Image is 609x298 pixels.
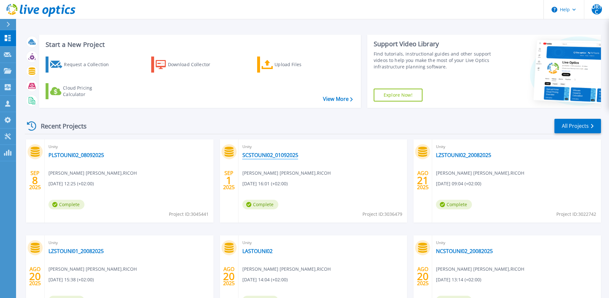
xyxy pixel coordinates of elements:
[374,89,422,101] a: Explore Now!
[32,178,38,183] span: 8
[242,180,288,187] span: [DATE] 16:01 (+02:00)
[274,58,326,71] div: Upload Files
[242,200,278,209] span: Complete
[554,119,601,133] a: All Projects
[417,178,429,183] span: 21
[25,118,95,134] div: Recent Projects
[223,265,235,288] div: AGO 2025
[48,239,210,246] span: Unity
[48,276,94,283] span: [DATE] 15:38 (+02:00)
[436,143,597,150] span: Unity
[48,170,137,177] span: [PERSON_NAME] [PERSON_NAME] , RICOH
[48,180,94,187] span: [DATE] 12:25 (+02:00)
[242,170,331,177] span: [PERSON_NAME] [PERSON_NAME] , RICOH
[436,248,493,254] a: NCSTOUNI02_20082025
[48,143,210,150] span: Unity
[223,169,235,192] div: SEP 2025
[436,239,597,246] span: Unity
[226,178,232,183] span: 1
[374,51,493,70] div: Find tutorials, instructional guides and other support videos to help you make the most of your L...
[242,248,273,254] a: LASTOUNI02
[436,266,524,273] span: [PERSON_NAME] [PERSON_NAME] , RICOH
[362,211,402,218] span: Project ID: 3036479
[242,143,404,150] span: Unity
[63,85,114,98] div: Cloud Pricing Calculator
[242,152,298,158] a: SCSTOUNI02_01092025
[556,211,596,218] span: Project ID: 3022742
[169,211,209,218] span: Project ID: 3045441
[46,41,352,48] h3: Start a New Project
[436,200,472,209] span: Complete
[168,58,219,71] div: Download Collector
[436,152,491,158] a: LZSTOUNI02_20082025
[29,274,41,279] span: 20
[151,57,223,73] a: Download Collector
[436,180,481,187] span: [DATE] 09:04 (+02:00)
[29,265,41,288] div: AGO 2025
[417,274,429,279] span: 20
[48,152,104,158] a: PLSTOUNI02_08092025
[374,40,493,48] div: Support Video Library
[46,57,117,73] a: Request a Collection
[436,170,524,177] span: [PERSON_NAME] [PERSON_NAME] , RICOH
[417,265,429,288] div: AGO 2025
[323,96,353,102] a: View More
[592,4,602,14] span: DRTC
[48,248,104,254] a: LZSTOUNI01_20082025
[29,169,41,192] div: SEP 2025
[242,239,404,246] span: Unity
[436,276,481,283] span: [DATE] 13:14 (+02:00)
[242,276,288,283] span: [DATE] 14:04 (+02:00)
[257,57,329,73] a: Upload Files
[223,274,235,279] span: 20
[417,169,429,192] div: AGO 2025
[48,200,84,209] span: Complete
[242,266,331,273] span: [PERSON_NAME] [PERSON_NAME] , RICOH
[64,58,115,71] div: Request a Collection
[48,266,137,273] span: [PERSON_NAME] [PERSON_NAME] , RICOH
[46,83,117,99] a: Cloud Pricing Calculator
